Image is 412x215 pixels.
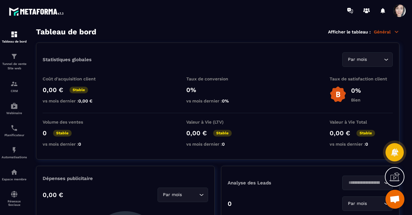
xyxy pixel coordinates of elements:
[342,196,393,211] div: Search for option
[9,6,66,17] img: logo
[2,177,27,181] p: Espace membre
[186,119,249,125] p: Valeur à Vie (LTV)
[228,200,232,207] p: 0
[43,176,208,181] p: Dépenses publicitaire
[10,146,18,154] img: automations
[10,80,18,88] img: formation
[2,97,27,119] a: automationsautomationsWebinaire
[186,76,249,81] p: Taux de conversion
[330,129,350,137] p: 0,00 €
[78,142,81,147] span: 0
[183,191,198,198] input: Search for option
[346,200,368,207] span: Par mois
[374,29,399,35] p: Général
[43,86,63,94] p: 0,00 €
[2,164,27,186] a: automationsautomationsEspace membre
[222,98,229,103] span: 0%
[186,86,249,94] p: 0%
[351,97,361,102] p: Bien
[2,133,27,137] p: Planificateur
[43,57,92,62] p: Statistiques globales
[162,191,183,198] span: Par mois
[36,27,96,36] h3: Tableau de bord
[43,119,106,125] p: Volume des ventes
[10,53,18,60] img: formation
[186,142,249,147] p: vs mois dernier :
[330,142,393,147] p: vs mois dernier :
[2,89,27,93] p: CRM
[356,130,375,137] p: Stable
[2,119,27,142] a: schedulerschedulerPlanificateur
[330,86,346,103] img: b-badge-o.b3b20ee6.svg
[10,102,18,110] img: automations
[10,168,18,176] img: automations
[342,176,393,190] div: Search for option
[365,142,368,147] span: 0
[330,76,393,81] p: Taux de satisfaction client
[368,56,382,63] input: Search for option
[328,29,371,34] p: Afficher le tableau :
[78,98,93,103] span: 0,00 €
[2,62,27,71] p: Tunnel de vente Site web
[213,130,232,137] p: Stable
[385,190,404,209] div: Ouvrir le chat
[43,76,106,81] p: Coût d'acquisition client
[69,87,88,93] p: Stable
[43,142,106,147] p: vs mois dernier :
[53,130,72,137] p: Stable
[10,31,18,38] img: formation
[222,142,225,147] span: 0
[158,188,208,202] div: Search for option
[2,75,27,97] a: formationformationCRM
[330,119,393,125] p: Valeur à Vie Total
[2,142,27,164] a: automationsautomationsAutomatisations
[346,179,382,186] input: Search for option
[10,190,18,198] img: social-network
[43,98,106,103] p: vs mois dernier :
[43,191,63,199] p: 0,00 €
[351,87,361,94] p: 0%
[346,56,368,63] span: Par mois
[228,180,310,186] p: Analyse des Leads
[43,129,47,137] p: 0
[368,200,382,207] input: Search for option
[186,98,249,103] p: vs mois dernier :
[2,40,27,43] p: Tableau de bord
[2,111,27,115] p: Webinaire
[342,52,393,67] div: Search for option
[2,200,27,206] p: Réseaux Sociaux
[2,155,27,159] p: Automatisations
[2,48,27,75] a: formationformationTunnel de vente Site web
[2,26,27,48] a: formationformationTableau de bord
[2,186,27,211] a: social-networksocial-networkRéseaux Sociaux
[186,129,207,137] p: 0,00 €
[10,124,18,132] img: scheduler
